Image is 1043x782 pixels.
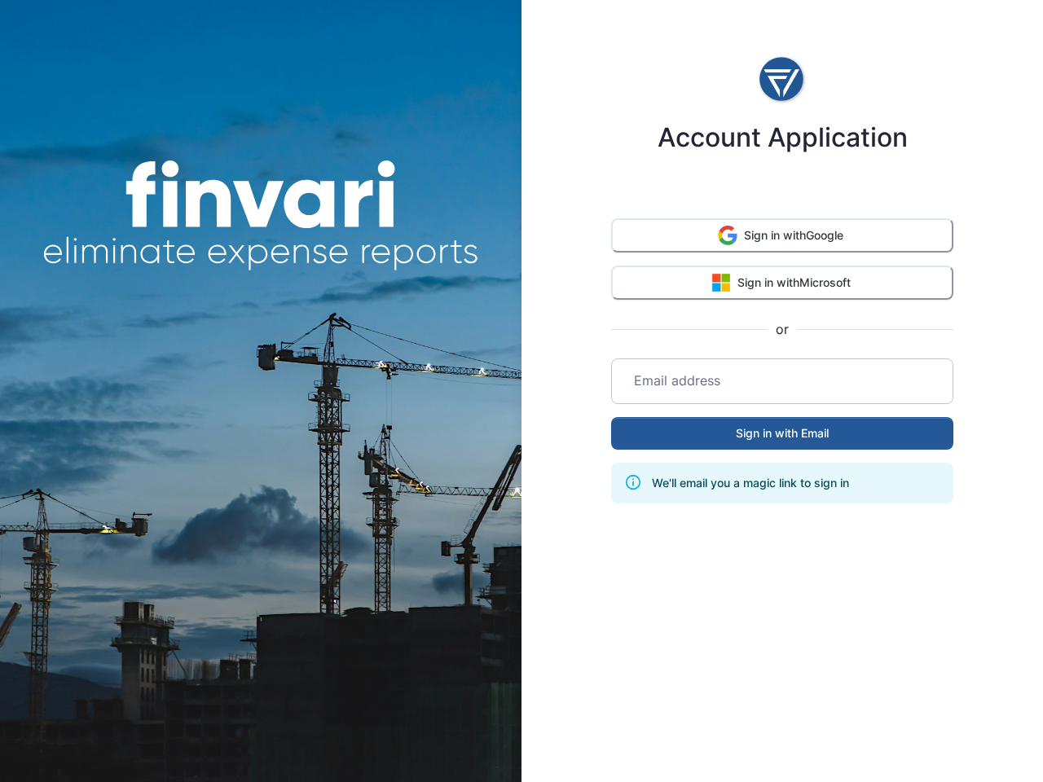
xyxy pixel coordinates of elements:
[758,51,807,109] img: logo
[658,122,908,153] h4: Account Application
[652,468,849,499] div: We'll email you a magic link to sign in
[611,417,953,450] button: Sign in with Email
[611,266,953,300] button: Sign in withMicrosoft
[768,319,796,339] span: or
[42,160,479,271] img: finvari headline
[611,218,953,253] button: Sign in withGoogle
